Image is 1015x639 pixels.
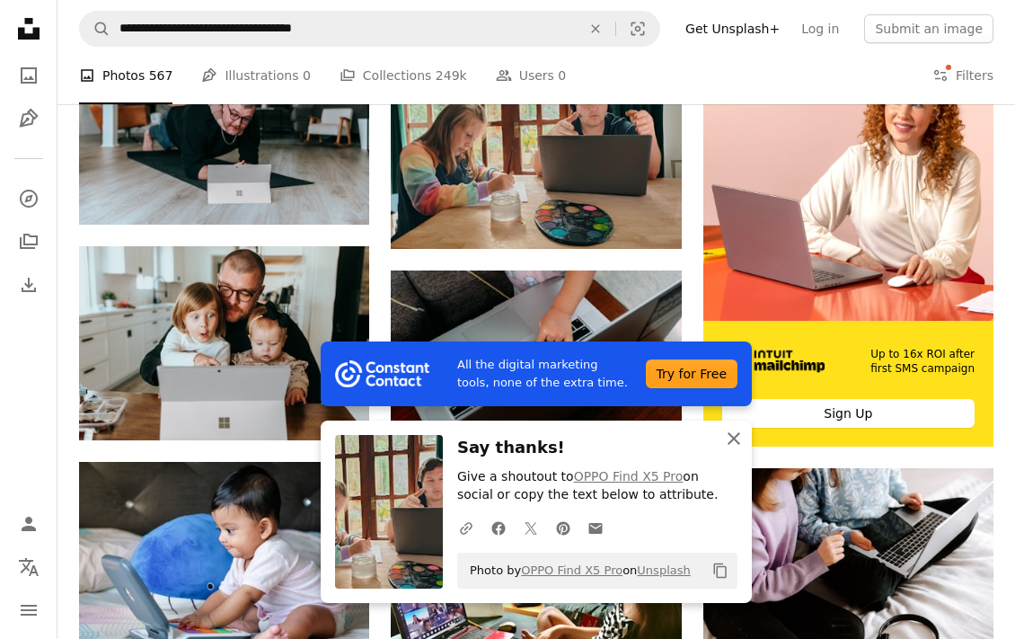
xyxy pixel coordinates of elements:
[79,120,369,136] a: a man and a little girl playing with a laptop
[79,335,369,351] a: a man and two children looking at a laptop
[547,510,579,546] a: Share on Pinterest
[576,12,615,46] button: Clear
[11,592,47,628] button: Menu
[79,31,369,225] img: a man and a little girl playing with a laptop
[11,224,47,260] a: Collections
[457,435,737,461] h3: Say thanks!
[864,14,993,43] button: Submit an image
[201,47,310,104] a: Illustrations 0
[335,360,429,387] img: file-1754318165549-24bf788d5b37
[852,347,975,377] span: Up to 16x ROI after first SMS campaign
[303,66,311,85] span: 0
[391,131,681,147] a: a woman and a girl sitting at a table with a laptop
[391,271,681,465] img: person using macbook on brown wooden table
[436,66,467,85] span: 249k
[515,510,547,546] a: Share on Twitter
[79,550,369,566] a: baby in pink shirt sitting on blue textile
[482,510,515,546] a: Share on Facebook
[790,14,850,43] a: Log in
[722,347,825,376] img: file-1690386555781-336d1949dad1image
[11,101,47,137] a: Illustrations
[79,246,369,440] img: a man and two children looking at a laptop
[579,510,612,546] a: Share over email
[722,399,975,428] div: Sign Up
[391,31,681,248] img: a woman and a girl sitting at a table with a laptop
[11,11,47,50] a: Home — Unsplash
[521,564,622,577] a: OPPO Find X5 Pro
[79,11,660,47] form: Find visuals sitewide
[932,47,993,104] button: Filters
[574,469,684,484] a: OPPO Find X5 Pro
[457,468,737,504] p: Give a shoutout to on social or copy the text below to attribute.
[11,58,47,93] a: Photos
[646,359,737,388] div: Try for Free
[461,556,691,585] span: Photo by on
[703,31,993,321] img: file-1722962837469-d5d3a3dee0c7image
[637,564,690,577] a: Unsplash
[703,556,993,572] a: two girls sitting on a bed with a laptop and headphones
[703,31,993,446] a: Up to 16x ROI after first SMS campaignSign Up
[80,12,110,46] button: Search Unsplash
[675,14,790,43] a: Get Unsplash+
[340,47,467,104] a: Collections 249k
[558,66,566,85] span: 0
[496,47,567,104] a: Users 0
[457,356,631,392] span: All the digital marketing tools, none of the extra time.
[616,12,659,46] button: Visual search
[705,555,736,586] button: Copy to clipboard
[11,506,47,542] a: Log in / Sign up
[11,549,47,585] button: Language
[321,342,752,406] a: All the digital marketing tools, none of the extra time.Try for Free
[11,267,47,303] a: Download History
[11,181,47,217] a: Explore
